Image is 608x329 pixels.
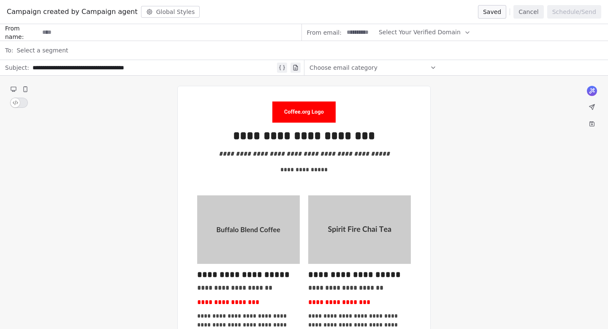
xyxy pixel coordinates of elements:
[5,24,39,41] span: From name:
[513,5,543,19] button: Cancel
[16,46,68,55] span: Select a segment
[547,5,601,19] button: Schedule/Send
[379,28,461,37] span: Select Your Verified Domain
[141,6,200,18] button: Global Styles
[309,63,377,72] span: Choose email category
[478,5,506,19] button: Saved
[5,46,13,55] span: To:
[5,63,29,74] span: Subject:
[307,28,342,37] span: From email:
[7,7,138,17] span: Campaign created by Campaign agent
